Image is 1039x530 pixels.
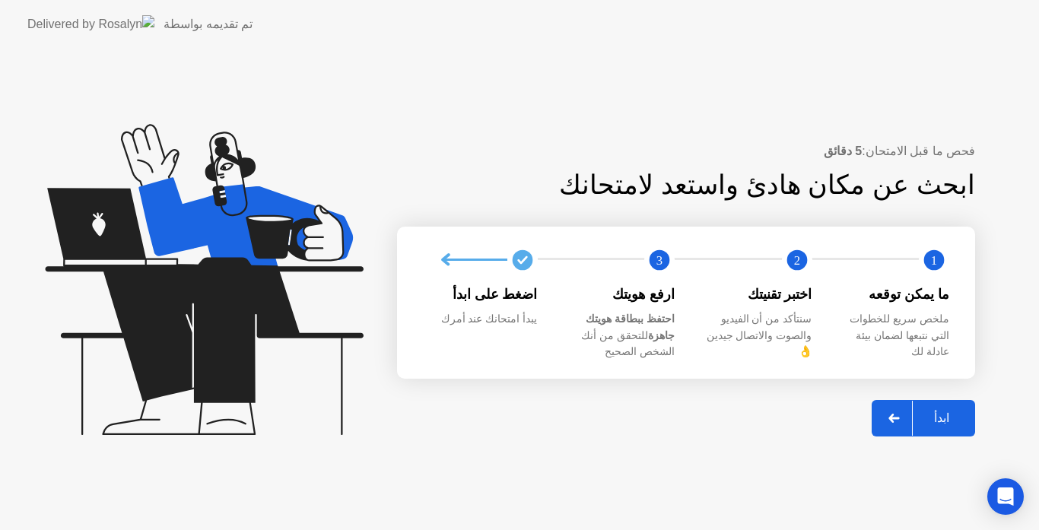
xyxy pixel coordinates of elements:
[586,313,675,341] b: احتفظ ببطاقة هويتك جاهزة
[397,142,975,160] div: فحص ما قبل الامتحان:
[440,165,976,205] div: ابحث عن مكان هادئ واستعد لامتحانك
[562,311,675,360] div: للتحقق من أنك الشخص الصحيح
[931,252,937,267] text: 1
[824,144,862,157] b: 5 دقائق
[793,252,799,267] text: 2
[987,478,1024,515] div: Open Intercom Messenger
[164,15,253,33] div: تم تقديمه بواسطة
[837,311,950,360] div: ملخص سريع للخطوات التي نتبعها لضمان بيئة عادلة لك
[872,400,975,436] button: ابدأ
[699,284,812,304] div: اختبر تقنيتك
[699,311,812,360] div: سنتأكد من أن الفيديو والصوت والاتصال جيدين 👌
[424,284,538,304] div: اضغط على ابدأ
[27,15,154,33] img: Delivered by Rosalyn
[656,252,662,267] text: 3
[837,284,950,304] div: ما يمكن توقعه
[424,311,538,328] div: يبدأ امتحانك عند أمرك
[913,411,971,425] div: ابدأ
[562,284,675,304] div: ارفع هويتك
